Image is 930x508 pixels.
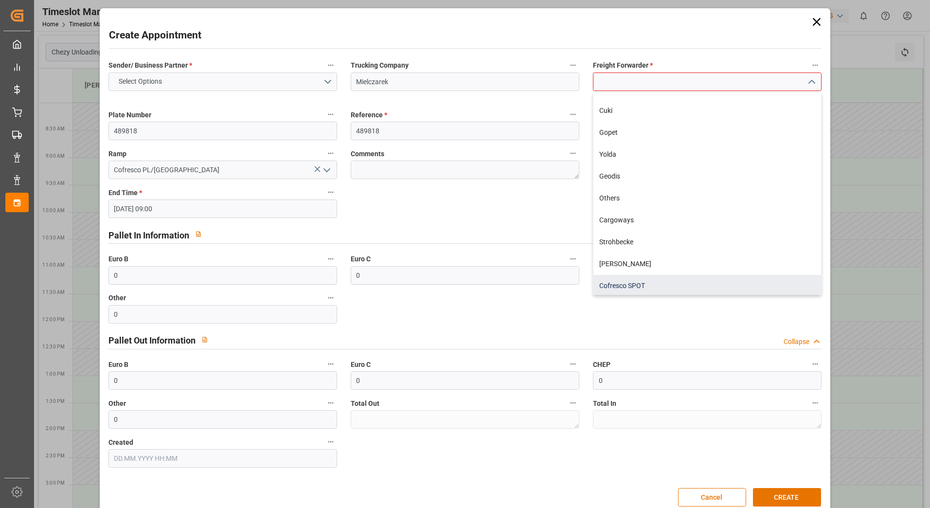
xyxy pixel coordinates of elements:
[108,149,126,159] span: Ramp
[351,149,384,159] span: Comments
[593,360,610,370] span: CHEP
[809,59,822,72] button: Freight Forwarder *
[567,108,579,121] button: Reference *
[593,187,821,209] div: Others
[324,59,337,72] button: Sender/ Business Partner *
[351,60,409,71] span: Trucking Company
[351,360,371,370] span: Euro C
[567,397,579,409] button: Total Out
[593,275,821,297] div: Cofresco SPOT
[108,161,337,179] input: Type to search/select
[351,110,387,120] span: Reference
[196,330,214,349] button: View description
[593,144,821,165] div: Yolda
[809,358,822,370] button: CHEP
[804,74,818,90] button: close menu
[351,399,379,409] span: Total Out
[593,231,821,253] div: Strohbecke
[108,229,189,242] h2: Pallet In Information
[567,253,579,265] button: Euro C
[324,358,337,370] button: Euro B
[567,147,579,160] button: Comments
[108,200,337,218] input: DD.MM.YYYY HH:MM
[567,59,579,72] button: Trucking Company
[351,254,371,264] span: Euro C
[593,209,821,231] div: Cargoways
[108,360,128,370] span: Euro B
[189,225,208,243] button: View description
[809,397,822,409] button: Total In
[108,254,128,264] span: Euro B
[567,358,579,370] button: Euro C
[324,435,337,448] button: Created
[108,399,126,409] span: Other
[593,165,821,187] div: Geodis
[593,399,616,409] span: Total In
[108,437,133,448] span: Created
[784,337,809,347] div: Collapse
[108,293,126,303] span: Other
[108,110,151,120] span: Plate Number
[109,28,201,43] h2: Create Appointment
[593,253,821,275] div: [PERSON_NAME]
[108,334,196,347] h2: Pallet Out Information
[319,163,333,178] button: open menu
[114,76,167,87] span: Select Options
[324,397,337,409] button: Other
[108,449,337,468] input: DD.MM.YYYY HH:MM
[678,488,746,507] button: Cancel
[324,253,337,265] button: Euro B
[593,122,821,144] div: Gopet
[324,108,337,121] button: Plate Number
[324,147,337,160] button: Ramp
[108,60,192,71] span: Sender/ Business Partner
[108,188,142,198] span: End Time
[324,186,337,199] button: End Time *
[593,60,653,71] span: Freight Forwarder
[593,100,821,122] div: Cuki
[324,291,337,304] button: Other
[108,73,337,91] button: open menu
[753,488,821,507] button: CREATE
